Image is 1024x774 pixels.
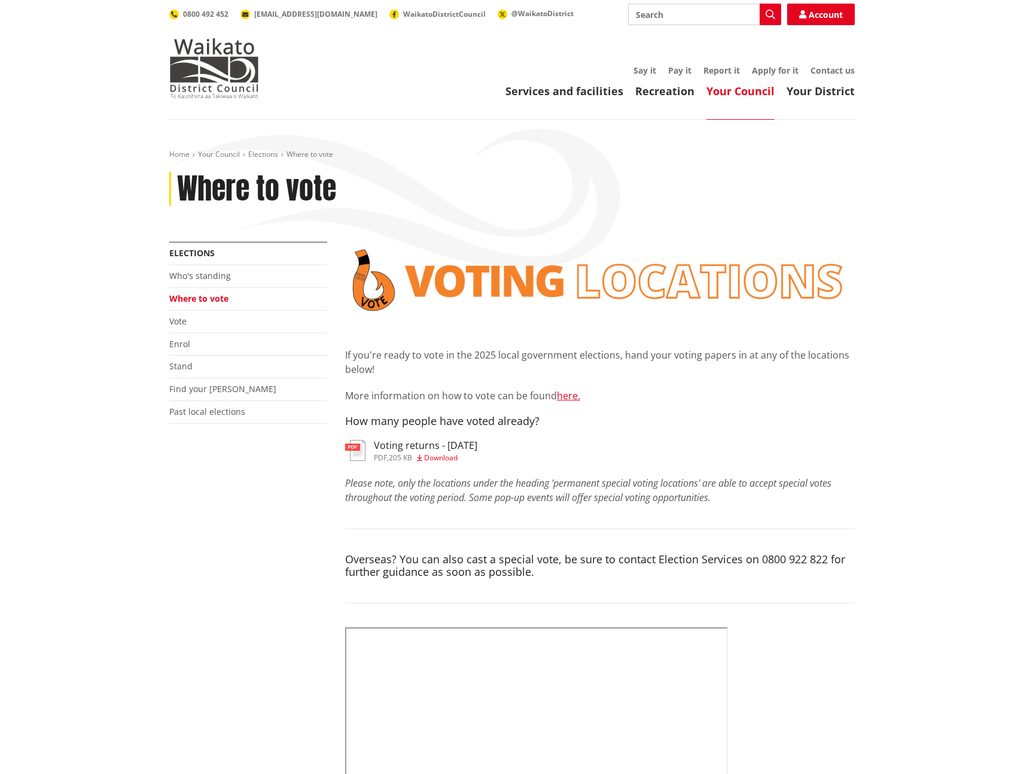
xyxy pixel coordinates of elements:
[169,149,190,159] a: Home
[169,360,193,372] a: Stand
[635,84,694,98] a: Recreation
[183,9,228,19] span: 0800 492 452
[198,149,240,159] a: Your Council
[248,149,278,159] a: Elections
[389,453,412,463] span: 205 KB
[787,4,855,25] a: Account
[345,440,477,462] a: Voting returns - [DATE] pdf,205 KB Download
[389,9,486,19] a: WaikatoDistrictCouncil
[787,84,855,98] a: Your District
[703,65,740,76] a: Report it
[403,9,486,19] span: WaikatoDistrictCouncil
[557,389,580,402] a: here.
[345,388,855,403] p: More information on how to vote can be found
[169,150,855,160] nav: breadcrumb
[345,476,831,504] em: Please note, only the locations under the heading 'permanent special voting locations' are able t...
[169,338,190,350] a: Enrol
[287,149,333,159] span: Where to vote
[169,406,245,417] a: Past local elections
[505,84,623,98] a: Services and facilities
[374,454,477,462] div: ,
[169,9,228,19] a: 0800 492 452
[668,65,691,76] a: Pay it
[177,172,336,207] h1: Where to vote
[169,247,215,259] a: Elections
[810,65,855,76] a: Contact us
[169,315,187,327] a: Vote
[169,383,276,394] a: Find your [PERSON_NAME]
[752,65,799,76] a: Apply for it
[345,242,855,318] img: voting locations banner
[345,348,855,377] p: If you're ready to vote in the 2025 local government elections, hand your voting papers in at any...
[374,440,477,451] h3: Voting returns - [DATE]
[169,293,228,304] a: Where to vote
[240,9,377,19] a: [EMAIL_ADDRESS][DOMAIN_NAME]
[498,8,574,19] a: @WaikatoDistrict
[254,9,377,19] span: [EMAIL_ADDRESS][DOMAIN_NAME]
[511,8,574,19] span: @WaikatoDistrict
[169,38,259,98] img: Waikato District Council - Te Kaunihera aa Takiwaa o Waikato
[628,4,781,25] input: Search input
[345,415,855,428] h4: How many people have voted already?
[706,84,775,98] a: Your Council
[633,65,656,76] a: Say it
[345,440,365,461] img: document-pdf.svg
[169,270,231,281] a: Who's standing
[424,453,458,463] span: Download
[345,553,855,579] h4: Overseas? You can also cast a special vote, be sure to contact Election Services on 0800 922 822 ...
[374,453,387,463] span: pdf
